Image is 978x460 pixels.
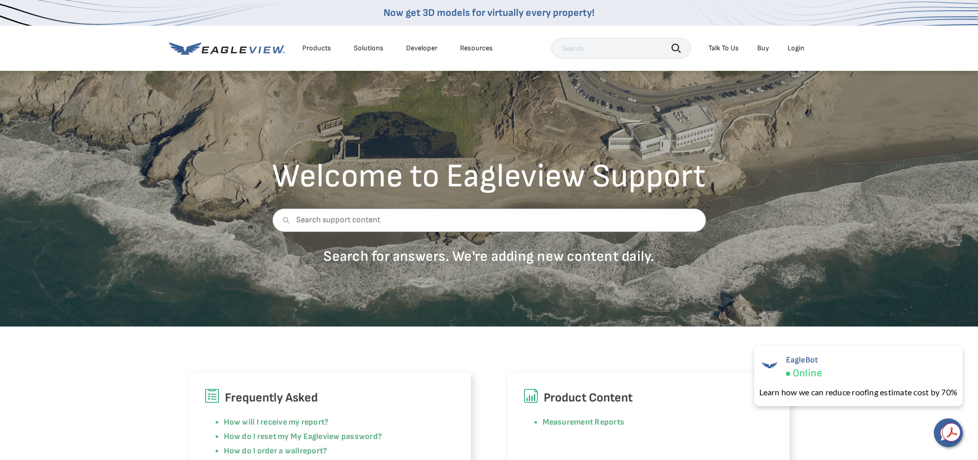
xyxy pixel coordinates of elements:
[354,44,383,53] div: Solutions
[786,355,822,365] span: EagleBot
[224,432,382,442] a: How do I reset my My Eagleview password?
[406,44,437,53] a: Developer
[708,44,739,53] div: Talk To Us
[272,247,706,265] p: Search for answers. We're adding new content daily.
[543,417,625,427] a: Measurement Reports
[272,160,706,193] h2: Welcome to Eagleview Support
[323,446,327,456] a: ?
[302,44,331,53] div: Products
[759,355,780,376] img: EagleBot
[460,44,493,53] div: Resources
[788,44,804,53] div: Login
[551,38,691,59] input: Search
[300,446,323,456] a: report
[383,7,595,19] a: Now get 3D models for virtually every property!
[272,208,706,232] input: Search support content
[224,446,300,456] a: How do I order a wall
[757,44,769,53] a: Buy
[759,386,957,398] div: Learn how we can reduce roofing estimate cost by 70%
[934,418,963,447] button: Hello, have a question? Let’s chat.
[523,388,774,408] h6: Product Content
[204,388,455,408] h6: Frequently Asked
[793,367,822,380] span: Online
[224,417,329,427] a: How will I receive my report?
